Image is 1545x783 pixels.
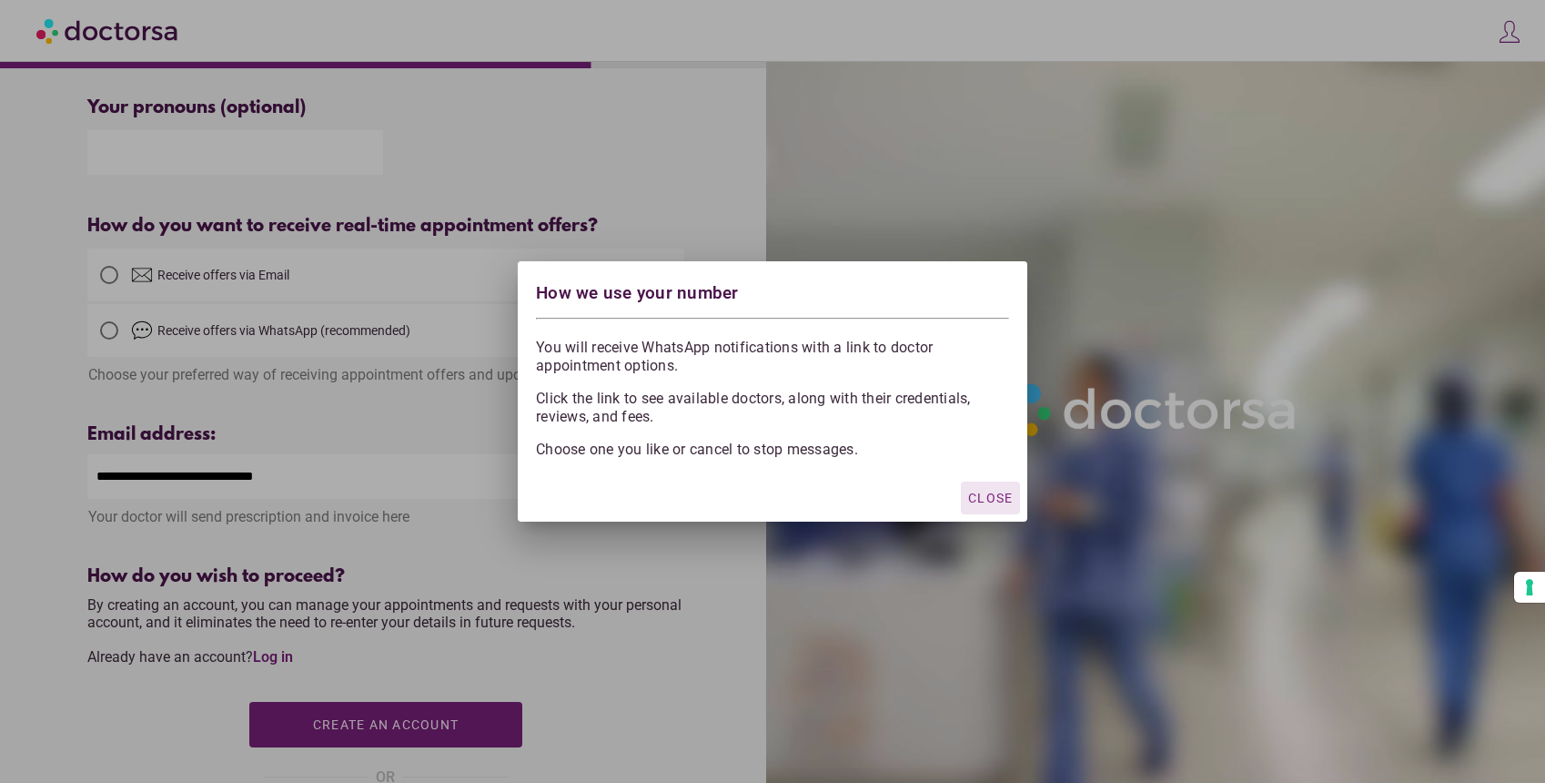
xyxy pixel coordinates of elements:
[968,491,1013,505] span: Close
[536,334,1009,375] p: You will receive WhatsApp notifications with a link to doctor appointment options.
[536,390,1009,426] p: Click the link to see available doctors, along with their credentials, reviews, and fees.
[961,482,1020,514] button: Close
[536,280,1009,311] div: How we use your number
[1514,572,1545,603] button: Your consent preferences for tracking technologies
[536,441,1009,459] p: Choose one you like or cancel to stop messages.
